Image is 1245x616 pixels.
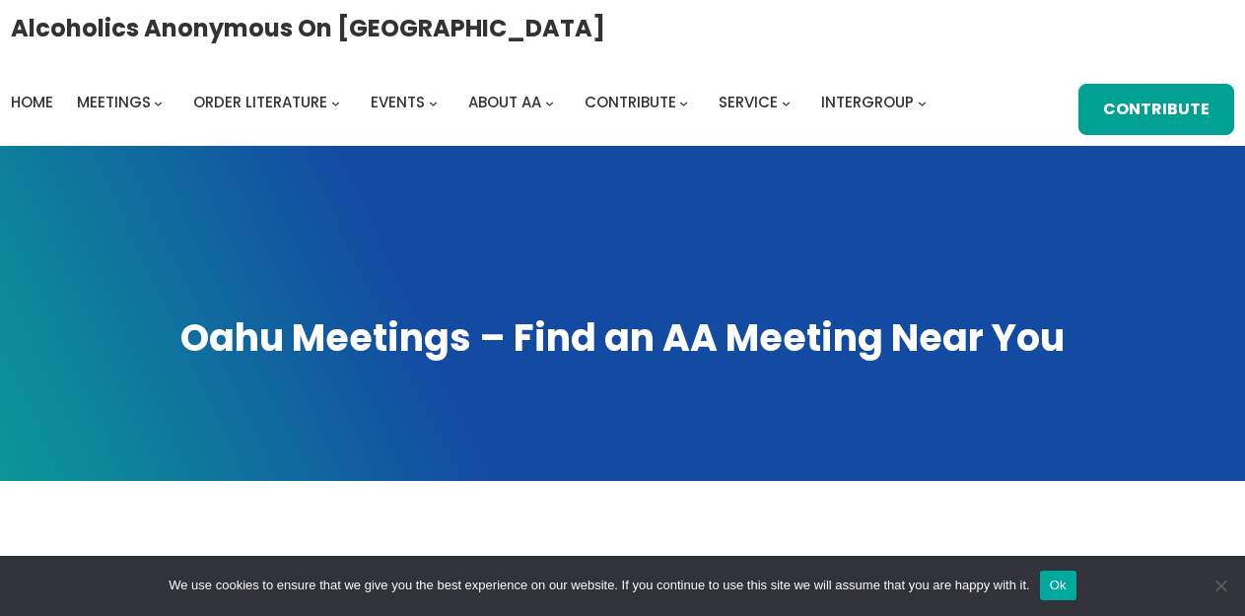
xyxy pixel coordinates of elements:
span: No [1210,576,1230,595]
a: Service [719,89,778,116]
h1: Oahu Meetings – Find an AA Meeting Near You [20,312,1225,364]
button: Meetings submenu [154,98,163,106]
a: Events [371,89,425,116]
button: Service submenu [782,98,791,106]
button: Ok [1040,571,1076,600]
a: Contribute [1078,84,1234,135]
button: Events submenu [429,98,438,106]
a: About AA [468,89,541,116]
button: About AA submenu [545,98,554,106]
button: Contribute submenu [679,98,688,106]
a: Contribute [585,89,676,116]
span: Service [719,92,778,112]
button: Order Literature submenu [331,98,340,106]
span: Order Literature [193,92,327,112]
span: Home [11,92,53,112]
span: Intergroup [821,92,914,112]
a: Alcoholics Anonymous on [GEOGRAPHIC_DATA] [11,7,605,49]
span: About AA [468,92,541,112]
a: Meetings [77,89,151,116]
span: Events [371,92,425,112]
a: Intergroup [821,89,914,116]
span: We use cookies to ensure that we give you the best experience on our website. If you continue to ... [169,576,1029,595]
button: Intergroup submenu [918,98,927,106]
a: Home [11,89,53,116]
span: Meetings [77,92,151,112]
nav: Intergroup [11,89,934,116]
span: Contribute [585,92,676,112]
